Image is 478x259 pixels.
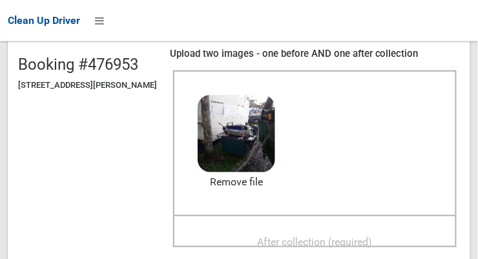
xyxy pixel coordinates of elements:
span: Clean Up Driver [8,14,80,26]
span: MB [218,112,256,124]
h5: [STREET_ADDRESS][PERSON_NAME] [18,81,157,90]
span: 2025-08-1207.05.007167957315621254918.jpg [206,134,435,148]
strong: 2.5 [222,112,236,124]
span: After collection (required) [258,236,373,248]
h4: Upload two images - one before AND one after collection [170,48,460,59]
a: Clean Up Driver [8,11,80,30]
a: Remove file [198,172,275,192]
h2: Booking #476953 [18,56,157,73]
